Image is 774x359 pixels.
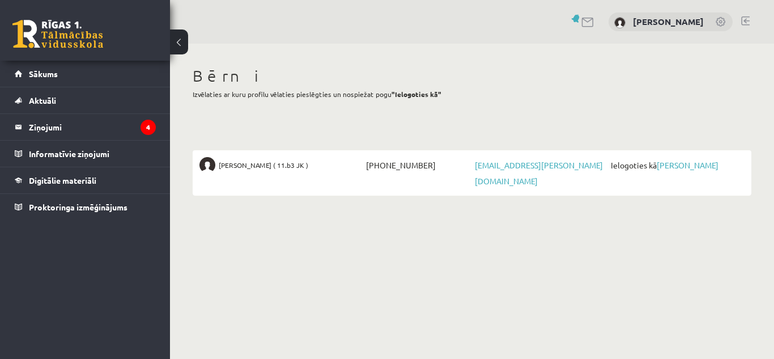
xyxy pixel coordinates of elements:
[363,157,472,173] span: [PHONE_NUMBER]
[633,16,704,27] a: [PERSON_NAME]
[392,90,441,99] b: "Ielogoties kā"
[657,160,718,170] a: [PERSON_NAME]
[29,95,56,105] span: Aktuāli
[15,141,156,167] a: Informatīvie ziņojumi
[608,157,745,173] span: Ielogoties kā
[29,69,58,79] span: Sākums
[15,87,156,113] a: Aktuāli
[141,120,156,135] i: 4
[29,141,156,167] legend: Informatīvie ziņojumi
[29,202,127,212] span: Proktoringa izmēģinājums
[614,17,626,28] img: Edīte Tolēna
[193,66,751,86] h1: Bērni
[15,194,156,220] a: Proktoringa izmēģinājums
[219,157,308,173] span: [PERSON_NAME] ( 11.b3 JK )
[15,61,156,87] a: Sākums
[199,157,215,173] img: Roberts Veško
[15,167,156,193] a: Digitālie materiāli
[475,160,603,186] a: [EMAIL_ADDRESS][PERSON_NAME][DOMAIN_NAME]
[12,20,103,48] a: Rīgas 1. Tālmācības vidusskola
[15,114,156,140] a: Ziņojumi4
[29,114,156,140] legend: Ziņojumi
[193,89,751,99] p: Izvēlaties ar kuru profilu vēlaties pieslēgties un nospiežat pogu
[29,175,96,185] span: Digitālie materiāli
